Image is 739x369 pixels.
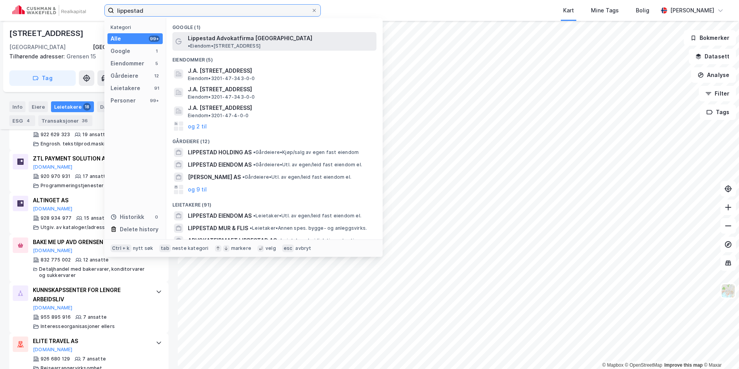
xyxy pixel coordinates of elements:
[111,24,163,30] div: Kategori
[188,224,248,233] span: LIPPESTAD MUR & FLIS
[149,97,160,104] div: 99+
[93,43,169,52] div: [GEOGRAPHIC_DATA], 208/1
[266,245,276,251] div: velg
[166,51,383,65] div: Eiendommer (5)
[39,266,148,278] div: Detaljhandel med bakervarer, konditorvarer og sukkervarer
[83,173,109,179] div: 17 ansatte
[188,148,252,157] span: LIPPESTAD HOLDING AS
[83,103,91,111] div: 18
[188,211,252,220] span: LIPPESTAD EIENDOM AS
[721,284,736,298] img: Z
[97,101,135,112] div: Datasett
[684,30,736,46] button: Bokmerker
[9,115,35,126] div: ESG
[188,236,277,245] span: ADVOKATFIRMAET LIPPESTAD AS
[689,49,736,64] button: Datasett
[29,101,48,112] div: Eiere
[149,36,160,42] div: 99+
[41,173,70,179] div: 920 970 931
[111,96,136,105] div: Personer
[253,149,359,155] span: Gårdeiere • Kjøp/salg av egen fast eiendom
[700,332,739,369] div: Kontrollprogram for chat
[33,248,73,254] button: [DOMAIN_NAME]
[41,132,70,138] div: 922 629 323
[83,314,107,320] div: 7 ansatte
[33,285,148,304] div: KUNNSKAPSSENTER FOR LENGRE ARBEIDSLIV
[250,225,252,231] span: •
[33,164,73,170] button: [DOMAIN_NAME]
[591,6,619,15] div: Mine Tags
[253,213,255,219] span: •
[41,141,123,147] div: Engrosh. tekstilprod.maskiner mv.
[33,196,148,205] div: ALTINGET AS
[111,212,144,222] div: Historikk
[231,245,251,251] div: markere
[111,34,121,43] div: Alle
[188,185,207,194] button: og 9 til
[41,224,121,231] div: Utgiv. av kataloger/adresselister
[278,237,281,243] span: •
[82,132,108,138] div: 19 ansatte
[253,162,362,168] span: Gårdeiere • Utl. av egen/leid fast eiendom el.
[188,173,241,182] span: [PERSON_NAME] AS
[664,362,703,368] a: Improve this map
[133,245,153,251] div: nytt søk
[33,305,73,311] button: [DOMAIN_NAME]
[242,174,245,180] span: •
[153,85,160,91] div: 91
[33,347,73,353] button: [DOMAIN_NAME]
[282,244,294,252] div: esc
[242,174,351,180] span: Gårdeiere • Utl. av egen/leid fast eiendom el.
[166,132,383,146] div: Gårdeiere (12)
[700,104,736,120] button: Tags
[38,115,92,126] div: Transaksjoner
[84,215,110,221] div: 15 ansatte
[188,94,255,100] span: Eiendom • 3201-47-343-0-0
[625,362,662,368] a: OpenStreetMap
[24,117,32,125] div: 4
[153,60,160,67] div: 5
[278,237,360,244] span: Leietaker • Juridisk tjenesteyting
[153,214,160,220] div: 0
[188,34,312,43] span: Lippestad Advokatfirma [GEOGRAPHIC_DATA]
[33,206,73,212] button: [DOMAIN_NAME]
[253,149,255,155] span: •
[159,244,171,252] div: tab
[188,66,373,75] span: J.A. [STREET_ADDRESS]
[82,356,106,362] div: 7 ansatte
[111,244,131,252] div: Ctrl + k
[33,237,148,247] div: BAKE ME UP AVD GRENSEN
[51,101,94,112] div: Leietakere
[153,48,160,54] div: 1
[111,59,144,68] div: Eiendommer
[111,46,130,56] div: Google
[188,113,249,119] span: Eiendom • 3201-47-4-0-0
[33,154,148,163] div: ZTL PAYMENT SOLUTION AS
[253,213,361,219] span: Leietaker • Utl. av egen/leid fast eiendom el.
[9,52,162,61] div: Grensen 15
[563,6,574,15] div: Kart
[9,43,66,52] div: [GEOGRAPHIC_DATA]
[111,84,140,93] div: Leietakere
[41,323,115,330] div: Interesseorganisasjoner ellers
[188,75,255,82] span: Eiendom • 3201-47-343-0-0
[602,362,623,368] a: Mapbox
[41,356,70,362] div: 926 680 129
[166,196,383,210] div: Leietakere (91)
[166,18,383,32] div: Google (1)
[250,225,367,231] span: Leietaker • Annen spes. bygge- og anleggsvirks.
[188,43,190,49] span: •
[188,160,252,169] span: LIPPESTAD EIENDOM AS
[153,73,160,79] div: 12
[9,70,76,86] button: Tag
[120,225,158,234] div: Delete history
[188,43,261,49] span: Eiendom • [STREET_ADDRESS]
[9,53,66,60] span: Tilhørende adresser:
[188,85,373,94] span: J.A. [STREET_ADDRESS]
[9,27,85,39] div: [STREET_ADDRESS]
[114,5,311,16] input: Søk på adresse, matrikkel, gårdeiere, leietakere eller personer
[41,257,71,263] div: 832 775 002
[111,71,138,80] div: Gårdeiere
[9,101,26,112] div: Info
[188,121,207,131] button: og 2 til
